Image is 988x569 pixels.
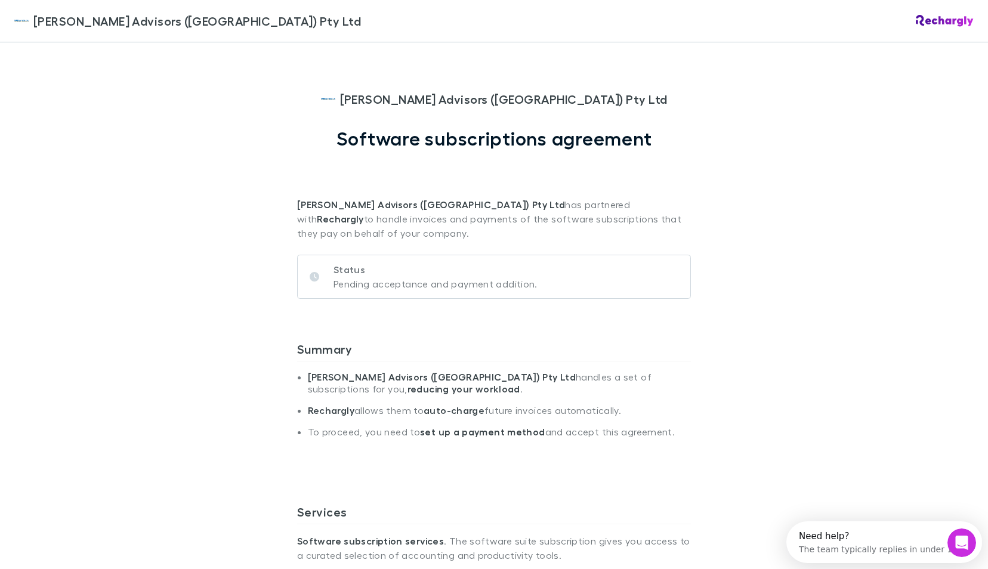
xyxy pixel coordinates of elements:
[33,12,361,30] span: [PERSON_NAME] Advisors ([GEOGRAPHIC_DATA]) Pty Ltd
[297,535,444,547] strong: Software subscription services
[916,15,974,27] img: Rechargly Logo
[13,20,171,32] div: The team typically replies in under 1h
[308,371,576,383] strong: [PERSON_NAME] Advisors ([GEOGRAPHIC_DATA]) Pty Ltd
[321,92,335,106] img: William Buck Advisors (WA) Pty Ltd's Logo
[308,426,691,447] li: To proceed, you need to and accept this agreement.
[297,199,565,211] strong: [PERSON_NAME] Advisors ([GEOGRAPHIC_DATA]) Pty Ltd
[334,262,538,277] p: Status
[420,426,545,438] strong: set up a payment method
[407,383,520,395] strong: reducing your workload
[340,90,668,108] span: [PERSON_NAME] Advisors ([GEOGRAPHIC_DATA]) Pty Ltd
[297,505,691,524] h3: Services
[308,404,691,426] li: allows them to future invoices automatically.
[308,404,354,416] strong: Rechargly
[317,213,363,225] strong: Rechargly
[334,277,538,291] p: Pending acceptance and payment addition.
[297,150,691,240] p: has partnered with to handle invoices and payments of the software subscriptions that they pay on...
[297,342,691,361] h3: Summary
[13,10,171,20] div: Need help?
[424,404,484,416] strong: auto-charge
[786,521,982,563] iframe: Intercom live chat discovery launcher
[14,14,29,28] img: William Buck Advisors (WA) Pty Ltd's Logo
[5,5,206,38] div: Open Intercom Messenger
[308,371,691,404] li: handles a set of subscriptions for you, .
[336,127,652,150] h1: Software subscriptions agreement
[947,528,976,557] iframe: Intercom live chat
